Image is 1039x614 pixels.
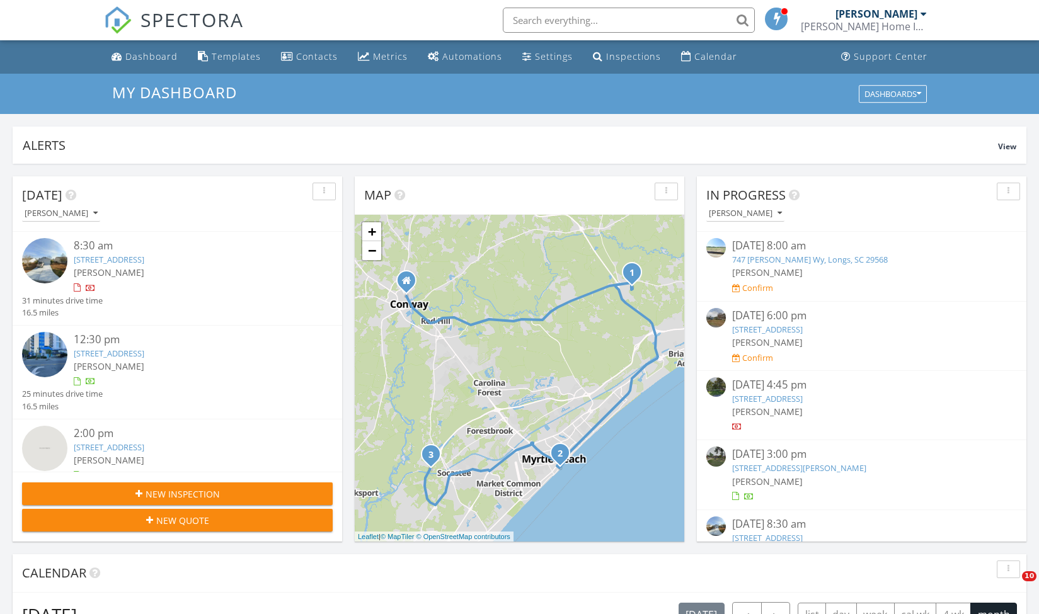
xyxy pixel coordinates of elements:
img: streetview [706,446,726,466]
a: Zoom out [362,241,381,260]
div: 368 Junco Cir, Longs, SC 29568 [632,272,640,280]
button: New Quote [22,509,333,532]
img: streetview [22,238,67,283]
a: 8:30 am [STREET_ADDRESS] [PERSON_NAME] 31 minutes drive time 16.5 miles [22,238,333,319]
span: My Dashboard [112,82,237,103]
div: 16.5 miles [22,307,103,319]
div: 12:30 pm [74,332,307,348]
div: Automations [442,50,502,62]
div: [DATE] 6:00 pm [732,308,991,324]
span: View [998,141,1016,152]
div: [DATE] 8:00 am [732,238,991,254]
a: Inspections [588,45,666,69]
button: New Inspection [22,482,333,505]
img: streetview [706,238,726,258]
div: [DATE] 3:00 pm [732,446,991,462]
div: Templates [212,50,261,62]
div: 504 N Ocean Blvd 1106, Myrtle Beach, SC 29577 [560,453,568,460]
span: [DATE] [22,186,62,203]
a: [STREET_ADDRESS] [732,532,803,543]
a: [STREET_ADDRESS] [74,441,144,453]
a: Confirm [732,282,773,294]
a: Settings [517,45,578,69]
a: SPECTORA [104,17,244,43]
div: [PERSON_NAME] [25,209,98,218]
a: 12:30 pm [STREET_ADDRESS] [PERSON_NAME] 25 minutes drive time 16.5 miles [22,332,333,412]
span: [PERSON_NAME] [732,336,803,348]
div: 16.5 miles [22,401,103,412]
div: 2:00 pm [74,426,307,441]
div: | [355,532,514,542]
div: 902 10th ave , Conway SC 29526 [406,280,414,288]
span: [PERSON_NAME] [74,266,144,278]
button: [PERSON_NAME] [706,205,784,222]
button: [PERSON_NAME] [22,205,100,222]
a: [STREET_ADDRESS] [74,254,144,265]
span: New Quote [156,514,209,527]
img: streetview [22,332,67,377]
a: Contacts [276,45,343,69]
div: [PERSON_NAME] [709,209,782,218]
button: Dashboards [859,85,927,103]
div: Contacts [296,50,338,62]
div: Confirm [742,353,773,363]
span: In Progress [706,186,786,203]
a: [STREET_ADDRESS][PERSON_NAME] [732,462,866,474]
div: Confirm [742,283,773,293]
div: 327 Brackish Dr, Myrtle Beach, SC 29588 [431,454,439,462]
div: Calendar [694,50,737,62]
i: 1 [629,269,634,278]
div: 25 minutes drive time [22,388,103,400]
a: [DATE] 6:00 pm [STREET_ADDRESS] [PERSON_NAME] Confirm [706,308,1017,364]
a: Automations (Basic) [423,45,507,69]
a: [DATE] 4:45 pm [STREET_ADDRESS] [PERSON_NAME] [706,377,1017,433]
span: [PERSON_NAME] [732,475,803,487]
a: Zoom in [362,222,381,241]
img: streetview [22,426,67,471]
span: [PERSON_NAME] [74,360,144,372]
div: [PERSON_NAME] [835,8,917,20]
a: Dashboard [106,45,183,69]
a: [DATE] 8:30 am [STREET_ADDRESS] [PERSON_NAME] [706,516,1017,572]
input: Search everything... [503,8,755,33]
i: 3 [428,451,433,460]
a: Confirm [732,352,773,364]
div: Settings [535,50,573,62]
a: [STREET_ADDRESS] [732,324,803,335]
img: streetview [706,377,726,397]
div: Alerts [23,137,998,154]
a: Support Center [836,45,933,69]
a: Templates [193,45,266,69]
span: Calendar [22,564,86,581]
span: New Inspection [146,487,220,501]
div: Support Center [854,50,927,62]
span: Map [364,186,391,203]
img: The Best Home Inspection Software - Spectora [104,6,132,34]
div: 31 minutes drive time [22,295,103,307]
div: Metrics [373,50,408,62]
a: Leaflet [358,533,379,540]
div: Dashboard [125,50,178,62]
div: Dashboards [864,89,921,98]
a: Metrics [353,45,413,69]
div: Inspections [606,50,661,62]
a: [DATE] 8:00 am 747 [PERSON_NAME] Wy, Longs, SC 29568 [PERSON_NAME] Confirm [706,238,1017,294]
span: [PERSON_NAME] [74,454,144,466]
iframe: Intercom live chat [996,571,1026,601]
a: © MapTiler [381,533,415,540]
i: 2 [558,450,563,458]
div: [DATE] 4:45 pm [732,377,991,393]
img: streetview [706,308,726,327]
div: [DATE] 8:30 am [732,516,991,532]
span: 10 [1022,571,1036,581]
a: [STREET_ADDRESS] [74,348,144,359]
a: [STREET_ADDRESS] [732,393,803,404]
img: streetview [706,516,726,536]
span: [PERSON_NAME] [732,406,803,418]
div: Sloan Home Inspections [801,20,927,33]
a: © OpenStreetMap contributors [416,533,510,540]
a: [DATE] 3:00 pm [STREET_ADDRESS][PERSON_NAME] [PERSON_NAME] [706,446,1017,503]
a: Calendar [676,45,742,69]
a: 747 [PERSON_NAME] Wy, Longs, SC 29568 [732,254,888,265]
a: 2:00 pm [STREET_ADDRESS] [PERSON_NAME] 22 minutes drive time 13.5 miles [22,426,333,506]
